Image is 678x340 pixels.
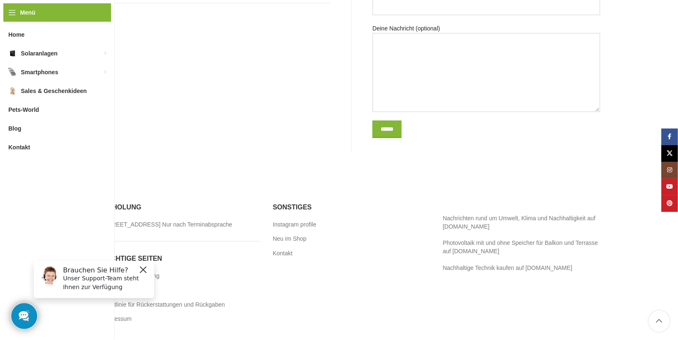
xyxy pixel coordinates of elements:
button: Close [111,10,121,20]
img: Smartphones [8,68,17,76]
a: Kontakt [273,249,293,258]
a: Pinterest Social Link [661,195,678,212]
img: Solaranlagen [8,49,17,58]
a: Nachrichten rund um Umwelt, Klima und Nachhaltigkeit auf [DOMAIN_NAME] [443,215,596,230]
span: Sales & Geschenkideen [21,83,87,98]
span: Blog [8,121,21,136]
a: Neu im Shop [273,235,307,243]
span: Solaranlagen [21,46,58,61]
span: Kontakt [8,140,30,155]
a: Impressum [103,315,132,323]
a: Richtlinie für Rückerstattungen und Rückgaben [103,301,226,309]
textarea: Deine Nachricht (optional) [372,33,600,112]
a: Photovoltaik mit und ohne Speicher für Balkon und Terrasse auf [DOMAIN_NAME] [443,239,598,254]
span: Smartphones [21,65,58,80]
label: Deine Nachricht (optional) [372,24,600,112]
a: YouTube Social Link [661,179,678,195]
span: Pets-World [8,102,39,117]
img: Sales & Geschenkideen [8,87,17,95]
p: Unser Support-Team steht Ihnen zur Verfügung [36,20,122,37]
h5: Wichtige seiten [103,254,260,263]
a: Scroll to top button [649,311,670,332]
a: Facebook Social Link [661,128,678,145]
h5: Abholung [103,203,260,212]
a: [STREET_ADDRESS] Nur nach Terminabsprache [103,221,233,229]
a: Nachhaltige Technik kaufen auf [DOMAIN_NAME] [443,264,572,271]
a: Instagram Social Link [661,162,678,179]
a: Instagram profile [273,221,317,229]
a: X Social Link [661,145,678,162]
h6: Brauchen Sie Hilfe? [36,12,122,20]
span: Menü [20,8,35,17]
img: Customer service [12,12,33,33]
span: Home [8,27,25,42]
h5: Sonstiges [273,203,430,212]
